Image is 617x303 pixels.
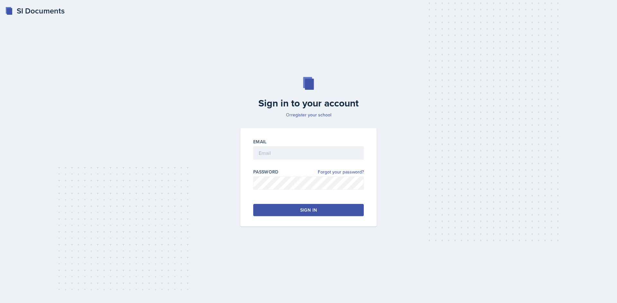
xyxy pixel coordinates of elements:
label: Email [253,139,267,145]
a: register your school [291,112,331,118]
input: Email [253,146,364,160]
a: Forgot your password? [318,169,364,175]
label: Password [253,169,279,175]
a: SI Documents [5,5,65,17]
h2: Sign in to your account [237,97,380,109]
div: Sign in [300,207,317,213]
button: Sign in [253,204,364,216]
p: Or [237,112,380,118]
